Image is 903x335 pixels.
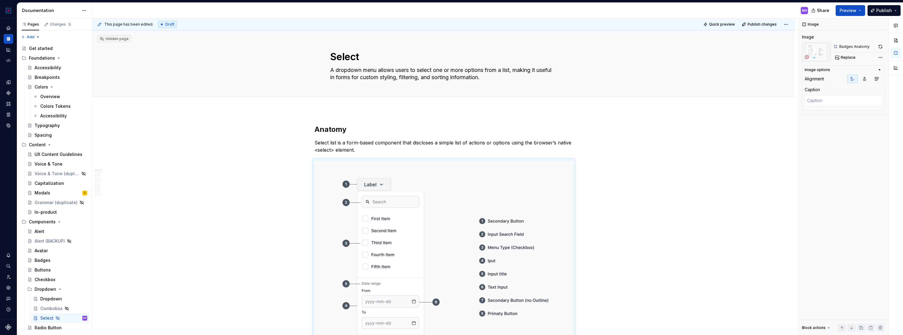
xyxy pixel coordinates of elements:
[35,248,48,254] div: Avatar
[836,5,865,16] button: Preview
[35,200,78,206] div: Grammar (duplicate)
[100,36,129,41] div: Hidden page
[40,103,71,109] div: Colors Tokens
[35,286,56,292] div: Dropdown
[35,325,62,331] div: Radio Button
[35,151,82,157] div: UX Content Guidelines
[50,22,72,27] div: Changes
[5,324,11,330] svg: Supernova Logo
[19,217,90,227] div: Components
[104,22,153,27] span: This page has been edited.
[740,20,779,29] button: Publish changes
[839,44,870,49] div: Badges Anatomy
[22,8,79,14] div: Documentation
[868,5,901,16] button: Publish
[4,294,13,303] button: Contact support
[35,84,48,90] div: Colors
[805,67,830,72] div: Image options
[19,44,90,53] a: Get started
[4,250,13,260] div: Notifications
[4,261,13,271] button: Search ⌘K
[29,219,56,225] div: Components
[35,190,50,196] div: Modals
[833,53,858,62] button: Replace
[25,236,90,246] a: Alert (BACKUP)
[802,8,807,13] div: MV
[4,77,13,87] a: Design tokens
[29,45,53,51] div: Get started
[31,294,90,304] a: Dropdown
[25,178,90,188] a: Capitalization
[4,56,13,65] a: Code automation
[25,246,90,256] a: Avatar
[35,228,44,234] div: Alert
[40,113,67,119] div: Accessibility
[31,92,90,101] a: Overview
[805,67,882,72] button: Image options
[25,130,90,140] a: Spacing
[4,283,13,293] a: Settings
[25,227,90,236] a: Alert
[4,99,13,109] a: Assets
[315,125,346,134] strong: Anatomy
[4,272,13,282] a: Invite team
[709,22,735,27] span: Quick preview
[35,238,65,244] div: Alert (BACKUP)
[29,142,46,148] div: Content
[802,325,826,330] div: Block actions
[4,88,13,98] a: Components
[315,139,573,154] p: Select list is a form-based component that discloses a simple list of actions or options using th...
[329,65,556,82] textarea: A dropdown menu allows users to select one or more options from a list, making it useful in forms...
[31,304,90,313] a: Combobox
[329,50,556,64] textarea: Select
[35,132,52,138] div: Spacing
[25,169,90,178] a: Voice & Tone (duplicate)
[31,111,90,121] a: Accessibility
[40,94,60,100] div: Overview
[4,34,13,44] a: Documentation
[25,198,90,207] a: Grammar (duplicate)
[4,45,13,54] a: Analytics
[25,256,90,265] a: Badges
[802,324,831,332] div: Block actions
[35,161,63,167] div: Voice & Tone
[802,34,814,40] div: Image
[22,22,39,27] div: Pages
[702,20,738,29] button: Quick preview
[19,53,90,63] div: Foundations
[31,101,90,111] a: Colors Tokens
[19,140,90,150] div: Content
[35,171,79,177] div: Voice & Tone (duplicate)
[876,8,892,14] span: Publish
[29,55,55,61] div: Foundations
[841,55,855,60] span: Replace
[25,121,90,130] a: Typography
[4,23,13,33] a: Home
[4,121,13,130] a: Data sources
[40,306,63,312] div: Combobox
[25,159,90,169] a: Voice & Tone
[35,267,51,273] div: Buttons
[165,22,174,27] span: Draft
[35,74,60,80] div: Breakpoints
[817,8,829,14] span: Share
[67,22,72,27] span: 5
[4,110,13,119] a: Storybook stories
[25,73,90,82] a: Breakpoints
[19,33,42,41] button: Add
[83,315,87,321] div: MV
[40,296,62,302] div: Dropdown
[25,207,90,217] a: In-product
[35,277,55,283] div: Checkbox
[35,180,64,186] div: Capitalization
